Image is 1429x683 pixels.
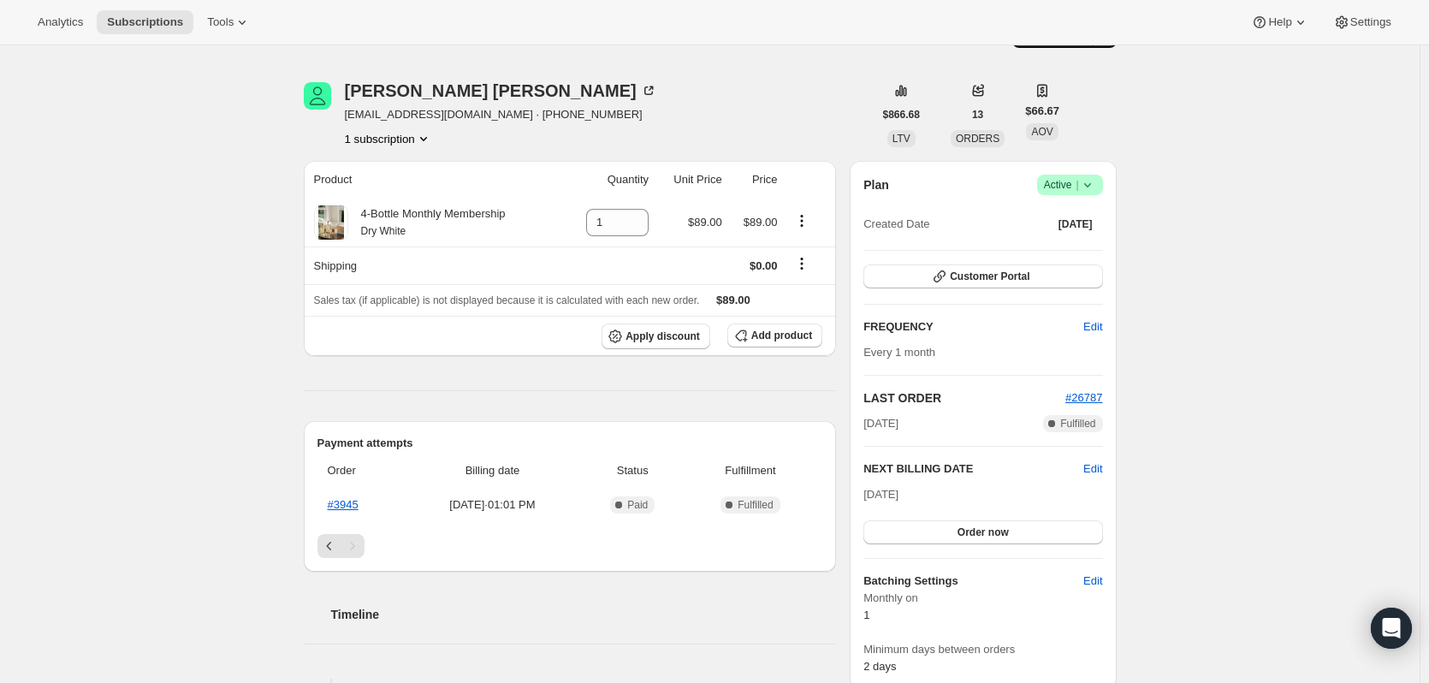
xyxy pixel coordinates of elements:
span: Tools [207,15,234,29]
th: Product [304,161,563,199]
span: Edit [1083,318,1102,336]
div: 4-Bottle Monthly Membership [348,205,506,240]
span: $89.00 [716,294,750,306]
span: [DATE] [863,415,898,432]
th: Quantity [563,161,654,199]
span: 13 [972,108,983,122]
span: Settings [1350,15,1391,29]
button: [DATE] [1048,212,1103,236]
h2: FREQUENCY [863,318,1083,336]
span: $66.67 [1025,103,1059,120]
span: AOV [1031,126,1052,138]
button: Product actions [788,211,815,230]
span: Monthly on [863,590,1102,607]
span: ORDERS [956,133,999,145]
span: 2 days [863,660,896,673]
button: Apply discount [602,324,710,349]
span: Add product [751,329,812,342]
button: Previous [317,534,341,558]
button: Subscriptions [97,10,193,34]
span: LTV [892,133,910,145]
button: 13 [962,103,993,127]
span: Fulfilled [1060,417,1095,431]
span: Fulfillment [689,462,812,479]
h2: Timeline [331,606,837,623]
span: Subscriptions [107,15,183,29]
button: #26787 [1065,389,1102,407]
span: Help [1268,15,1291,29]
span: Customer Portal [950,270,1029,283]
div: [PERSON_NAME] [PERSON_NAME] [345,82,657,99]
span: Active [1044,176,1096,193]
span: Minimum days between orders [863,641,1102,658]
button: Product actions [345,130,432,147]
th: Order [317,452,404,490]
span: Created Date [863,216,929,233]
nav: Pagination [317,534,823,558]
a: #3945 [328,498,359,511]
h2: Payment attempts [317,435,823,452]
th: Shipping [304,246,563,284]
button: Edit [1073,567,1112,595]
h2: LAST ORDER [863,389,1065,407]
span: Every 1 month [863,346,935,359]
button: Edit [1083,460,1102,478]
span: Fulfilled [738,498,773,512]
span: Analytics [38,15,83,29]
span: [DATE] [1058,217,1093,231]
span: [DATE] · 01:01 PM [408,496,577,514]
h2: Plan [863,176,889,193]
span: $866.68 [883,108,920,122]
span: 1 [863,609,869,621]
span: Status [587,462,679,479]
button: Customer Portal [863,264,1102,288]
th: Price [727,161,783,199]
span: $89.00 [688,216,722,229]
button: Shipping actions [788,254,815,273]
span: Apply discount [626,330,700,343]
span: $89.00 [744,216,778,229]
span: Paid [627,498,648,512]
div: Open Intercom Messenger [1371,608,1412,649]
span: | [1076,178,1078,192]
button: Help [1241,10,1319,34]
a: #26787 [1065,391,1102,404]
h6: Batching Settings [863,573,1083,590]
button: Tools [197,10,261,34]
button: Settings [1323,10,1402,34]
span: [EMAIL_ADDRESS][DOMAIN_NAME] · [PHONE_NUMBER] [345,106,657,123]
h2: NEXT BILLING DATE [863,460,1083,478]
small: Dry White [361,225,406,237]
span: Billing date [408,462,577,479]
span: Sales tax (if applicable) is not displayed because it is calculated with each new order. [314,294,700,306]
th: Unit Price [654,161,727,199]
button: Analytics [27,10,93,34]
button: Order now [863,520,1102,544]
span: [DATE] [863,488,898,501]
span: Bethany Dibble [304,82,331,110]
span: Edit [1083,573,1102,590]
button: Edit [1073,313,1112,341]
span: Order now [958,526,1009,539]
button: Add product [727,324,822,347]
button: $866.68 [873,103,930,127]
span: $0.00 [750,259,778,272]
